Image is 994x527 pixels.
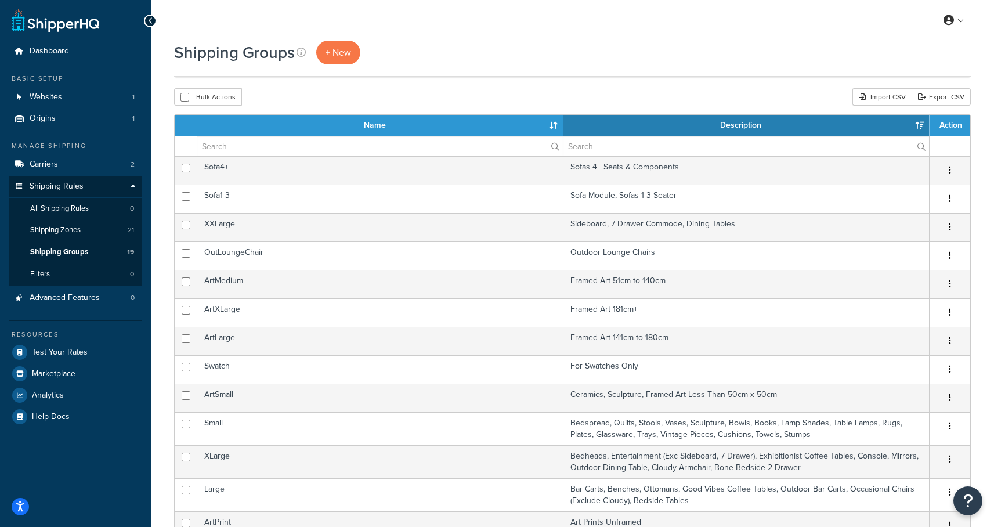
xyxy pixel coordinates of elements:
[9,154,142,175] li: Carriers
[132,92,135,102] span: 1
[9,363,142,384] a: Marketplace
[563,478,930,511] td: Bar Carts, Benches, Ottomans, Good Vibes Coffee Tables, Outdoor Bar Carts, Occasional Chairs (Exc...
[9,86,142,108] a: Websites 1
[9,287,142,309] a: Advanced Features 0
[9,263,142,285] a: Filters 0
[563,115,930,136] th: Description: activate to sort column ascending
[197,270,563,298] td: ArtMedium
[563,355,930,384] td: For Swatches Only
[9,141,142,151] div: Manage Shipping
[197,156,563,185] td: Sofa4+
[563,136,929,156] input: Search
[563,270,930,298] td: Framed Art 51cm to 140cm
[563,327,930,355] td: Framed Art 141cm to 180cm
[132,114,135,124] span: 1
[9,108,142,129] a: Origins 1
[9,342,142,363] a: Test Your Rates
[9,287,142,309] li: Advanced Features
[32,369,75,379] span: Marketplace
[30,269,50,279] span: Filters
[9,86,142,108] li: Websites
[127,247,134,257] span: 19
[197,185,563,213] td: Sofa1-3
[197,136,563,156] input: Search
[9,154,142,175] a: Carriers 2
[563,298,930,327] td: Framed Art 181cm+
[30,204,89,214] span: All Shipping Rules
[32,412,70,422] span: Help Docs
[563,412,930,445] td: Bedspread, Quilts, Stools, Vases, Sculpture, Bowls, Books, Lamp Shades, Table Lamps, Rugs, Plates...
[174,41,295,64] h1: Shipping Groups
[912,88,971,106] a: Export CSV
[953,486,982,515] button: Open Resource Center
[197,384,563,412] td: ArtSmall
[197,298,563,327] td: ArtXLarge
[9,219,142,241] a: Shipping Zones 21
[30,182,84,192] span: Shipping Rules
[9,198,142,219] a: All Shipping Rules 0
[197,241,563,270] td: OutLoungeChair
[197,478,563,511] td: Large
[9,406,142,427] a: Help Docs
[563,185,930,213] td: Sofa Module, Sofas 1-3 Seater
[9,176,142,197] a: Shipping Rules
[9,176,142,286] li: Shipping Rules
[563,156,930,185] td: Sofas 4+ Seats & Components
[9,330,142,340] div: Resources
[30,46,69,56] span: Dashboard
[197,115,563,136] th: Name: activate to sort column ascending
[197,355,563,384] td: Swatch
[9,241,142,263] li: Shipping Groups
[32,391,64,400] span: Analytics
[563,445,930,478] td: Bedheads, Entertainment (Exc Sideboard, 7 Drawer), Exhibitionist Coffee Tables, Console, Mirrors,...
[9,74,142,84] div: Basic Setup
[563,241,930,270] td: Outdoor Lounge Chairs
[563,213,930,241] td: Sideboard, 7 Drawer Commode, Dining Tables
[9,263,142,285] li: Filters
[9,385,142,406] a: Analytics
[12,9,99,32] a: ShipperHQ Home
[9,219,142,241] li: Shipping Zones
[30,160,58,169] span: Carriers
[128,225,134,235] span: 21
[9,108,142,129] li: Origins
[326,46,351,59] span: + New
[130,269,134,279] span: 0
[563,384,930,412] td: Ceramics, Sculpture, Framed Art Less Than 50cm x 50cm
[30,225,81,235] span: Shipping Zones
[131,293,135,303] span: 0
[930,115,970,136] th: Action
[130,204,134,214] span: 0
[9,198,142,219] li: All Shipping Rules
[30,293,100,303] span: Advanced Features
[197,445,563,478] td: XLarge
[30,92,62,102] span: Websites
[9,41,142,62] a: Dashboard
[316,41,360,64] a: + New
[131,160,135,169] span: 2
[197,213,563,241] td: XXLarge
[9,241,142,263] a: Shipping Groups 19
[174,88,242,106] button: Bulk Actions
[197,412,563,445] td: Small
[32,348,88,358] span: Test Your Rates
[852,88,912,106] div: Import CSV
[30,247,88,257] span: Shipping Groups
[30,114,56,124] span: Origins
[197,327,563,355] td: ArtLarge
